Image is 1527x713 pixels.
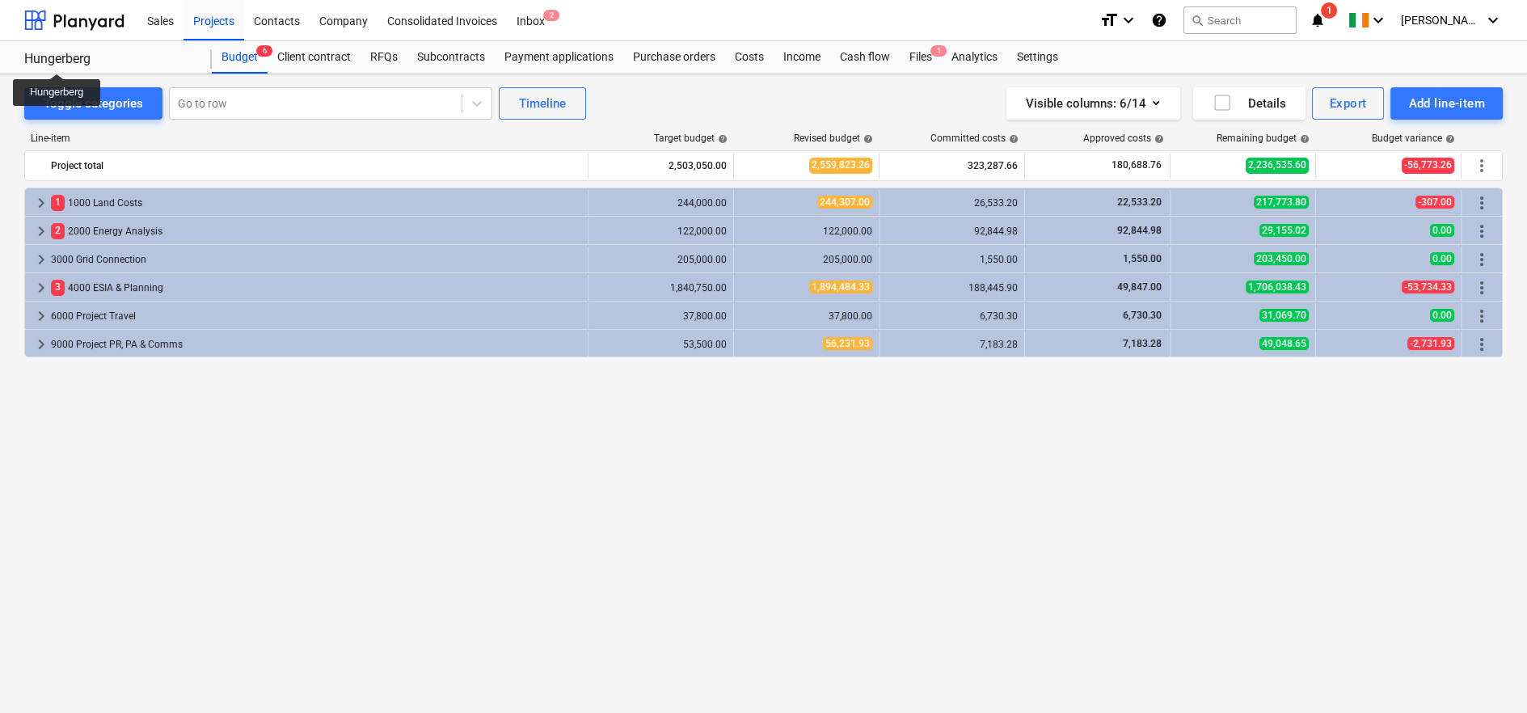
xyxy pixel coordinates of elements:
div: 6,730.30 [886,310,1018,322]
div: Export [1330,93,1367,114]
i: keyboard_arrow_down [1483,11,1503,30]
div: 1000 Land Costs [51,190,581,216]
div: 2000 Energy Analysis [51,218,581,244]
span: 31,069.70 [1259,309,1309,322]
span: More actions [1472,193,1491,213]
span: 0.00 [1430,252,1454,265]
span: 49,048.65 [1259,337,1309,350]
span: 2 [543,10,559,21]
span: help [1297,134,1310,144]
div: Target budget [654,133,728,144]
span: More actions [1472,335,1491,354]
div: Revised budget [794,133,873,144]
span: 0.00 [1430,224,1454,237]
div: 9000 Project PR, PA & Comms [51,331,581,357]
iframe: Chat Widget [1446,635,1527,713]
button: Toggle categories [24,87,162,120]
span: 6 [256,45,272,57]
div: Budget variance [1372,133,1455,144]
span: 1,550.00 [1121,253,1163,264]
span: keyboard_arrow_right [32,193,51,213]
button: Timeline [499,87,586,120]
div: Budget [212,41,268,74]
span: 22,533.20 [1116,196,1163,208]
div: 53,500.00 [595,339,727,350]
span: 1,706,038.43 [1246,281,1309,293]
span: keyboard_arrow_right [32,278,51,297]
div: 7,183.28 [886,339,1018,350]
div: 122,000.00 [740,226,872,237]
div: Committed costs [930,133,1019,144]
div: Toggle categories [44,93,143,114]
span: 1 [51,195,65,210]
div: 6000 Project Travel [51,303,581,329]
span: 56,231.93 [823,337,872,350]
button: Export [1312,87,1385,120]
a: Cash flow [830,41,900,74]
span: 244,307.00 [817,196,872,209]
span: keyboard_arrow_right [32,221,51,241]
a: RFQs [361,41,407,74]
span: 203,450.00 [1254,252,1309,265]
div: 26,533.20 [886,197,1018,209]
span: -2,731.93 [1407,337,1454,350]
span: 29,155.02 [1259,224,1309,237]
span: 2,236,535.60 [1246,158,1309,173]
div: 37,800.00 [595,310,727,322]
div: Income [774,41,830,74]
span: keyboard_arrow_right [32,306,51,326]
span: -307.00 [1415,196,1454,209]
div: Add line-item [1408,93,1485,114]
i: keyboard_arrow_down [1369,11,1388,30]
a: Costs [725,41,774,74]
span: 49,847.00 [1116,281,1163,293]
i: keyboard_arrow_down [1119,11,1138,30]
span: 92,844.98 [1116,225,1163,236]
a: Budget6 [212,41,268,74]
div: 205,000.00 [740,254,872,265]
div: Visible columns : 6/14 [1026,93,1161,114]
a: Client contract [268,41,361,74]
span: -56,773.26 [1402,158,1454,173]
a: Settings [1007,41,1068,74]
span: keyboard_arrow_right [32,335,51,354]
span: More actions [1472,306,1491,326]
span: More actions [1472,221,1491,241]
div: 1,840,750.00 [595,282,727,293]
span: 7,183.28 [1121,338,1163,349]
a: Subcontracts [407,41,495,74]
span: 3 [51,280,65,295]
span: keyboard_arrow_right [32,250,51,269]
div: 122,000.00 [595,226,727,237]
i: format_size [1099,11,1119,30]
div: Line-item [24,133,589,144]
span: help [1151,134,1164,144]
div: 92,844.98 [886,226,1018,237]
span: 217,773.80 [1254,196,1309,209]
div: Details [1213,93,1286,114]
div: Files [900,41,942,74]
span: help [715,134,728,144]
span: help [1442,134,1455,144]
i: Knowledge base [1151,11,1167,30]
div: 37,800.00 [740,310,872,322]
a: Payment applications [495,41,623,74]
span: 1 [1321,2,1337,19]
span: help [860,134,873,144]
div: 188,445.90 [886,282,1018,293]
a: Analytics [942,41,1007,74]
button: Details [1193,87,1306,120]
span: 0.00 [1430,309,1454,322]
span: 180,688.76 [1110,158,1163,172]
div: Project total [51,153,581,179]
span: 6,730.30 [1121,310,1163,321]
a: Purchase orders [623,41,725,74]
